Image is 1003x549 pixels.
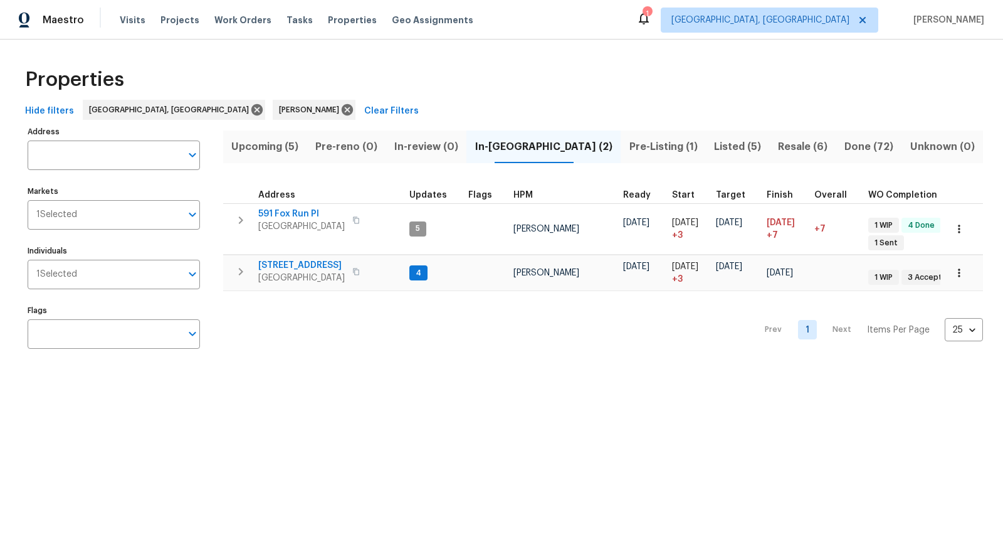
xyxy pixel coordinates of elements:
[672,273,683,285] span: + 3
[713,138,762,156] span: Listed (5)
[623,191,651,200] span: Ready
[672,262,698,271] span: [DATE]
[767,229,778,242] span: +7
[672,191,706,200] div: Actual renovation start date
[25,104,74,119] span: Hide filters
[667,255,711,291] td: Project started 3 days late
[843,138,894,156] span: Done (72)
[364,104,419,119] span: Clear Filters
[753,299,983,361] nav: Pagination Navigation
[623,191,662,200] div: Earliest renovation start date (first business day after COE or Checkout)
[903,272,957,283] span: 3 Accepted
[258,191,295,200] span: Address
[869,220,898,231] span: 1 WIP
[716,218,742,227] span: [DATE]
[394,138,459,156] span: In-review (0)
[671,14,849,26] span: [GEOGRAPHIC_DATA], [GEOGRAPHIC_DATA]
[28,128,200,136] label: Address
[36,210,77,220] span: 1 Selected
[643,8,651,20] div: 1
[315,138,379,156] span: Pre-reno (0)
[767,191,804,200] div: Projected renovation finish date
[160,14,199,26] span: Projects
[809,203,863,255] td: 7 day(s) past target finish date
[762,203,809,255] td: Scheduled to finish 7 day(s) late
[716,191,745,200] span: Target
[359,100,424,123] button: Clear Filters
[392,14,473,26] span: Geo Assignments
[908,14,984,26] span: [PERSON_NAME]
[909,138,975,156] span: Unknown (0)
[258,220,345,233] span: [GEOGRAPHIC_DATA]
[767,269,793,277] span: [DATE]
[28,188,200,195] label: Markets
[867,324,930,336] p: Items Per Page
[43,14,84,26] span: Maestro
[474,138,613,156] span: In-[GEOGRAPHIC_DATA] (2)
[28,247,200,255] label: Individuals
[672,218,698,227] span: [DATE]
[623,218,649,227] span: [DATE]
[513,191,533,200] span: HPM
[945,314,983,346] div: 25
[628,138,698,156] span: Pre-Listing (1)
[716,262,742,271] span: [DATE]
[184,265,201,283] button: Open
[513,225,579,233] span: [PERSON_NAME]
[25,73,124,86] span: Properties
[328,14,377,26] span: Properties
[814,225,826,233] span: +7
[83,100,265,120] div: [GEOGRAPHIC_DATA], [GEOGRAPHIC_DATA]
[258,259,345,272] span: [STREET_ADDRESS]
[411,223,425,234] span: 5
[767,218,795,227] span: [DATE]
[869,238,903,248] span: 1 Sent
[623,262,649,271] span: [DATE]
[258,272,345,284] span: [GEOGRAPHIC_DATA]
[777,138,829,156] span: Resale (6)
[411,268,426,279] span: 4
[468,191,492,200] span: Flags
[814,191,847,200] span: Overall
[672,191,695,200] span: Start
[20,100,79,123] button: Hide filters
[214,14,271,26] span: Work Orders
[814,191,858,200] div: Days past target finish date
[667,203,711,255] td: Project started 3 days late
[513,269,579,277] span: [PERSON_NAME]
[89,104,254,116] span: [GEOGRAPHIC_DATA], [GEOGRAPHIC_DATA]
[279,104,344,116] span: [PERSON_NAME]
[258,208,345,220] span: 591 Fox Run Pl
[798,320,817,339] a: Goto page 1
[869,272,898,283] span: 1 WIP
[767,191,793,200] span: Finish
[273,100,355,120] div: [PERSON_NAME]
[868,191,937,200] span: WO Completion
[672,229,683,242] span: + 3
[409,191,447,200] span: Updates
[184,206,201,223] button: Open
[184,146,201,164] button: Open
[286,16,313,24] span: Tasks
[231,138,300,156] span: Upcoming (5)
[716,191,757,200] div: Target renovation project end date
[28,307,200,314] label: Flags
[184,325,201,343] button: Open
[36,269,77,280] span: 1 Selected
[120,14,145,26] span: Visits
[903,220,940,231] span: 4 Done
